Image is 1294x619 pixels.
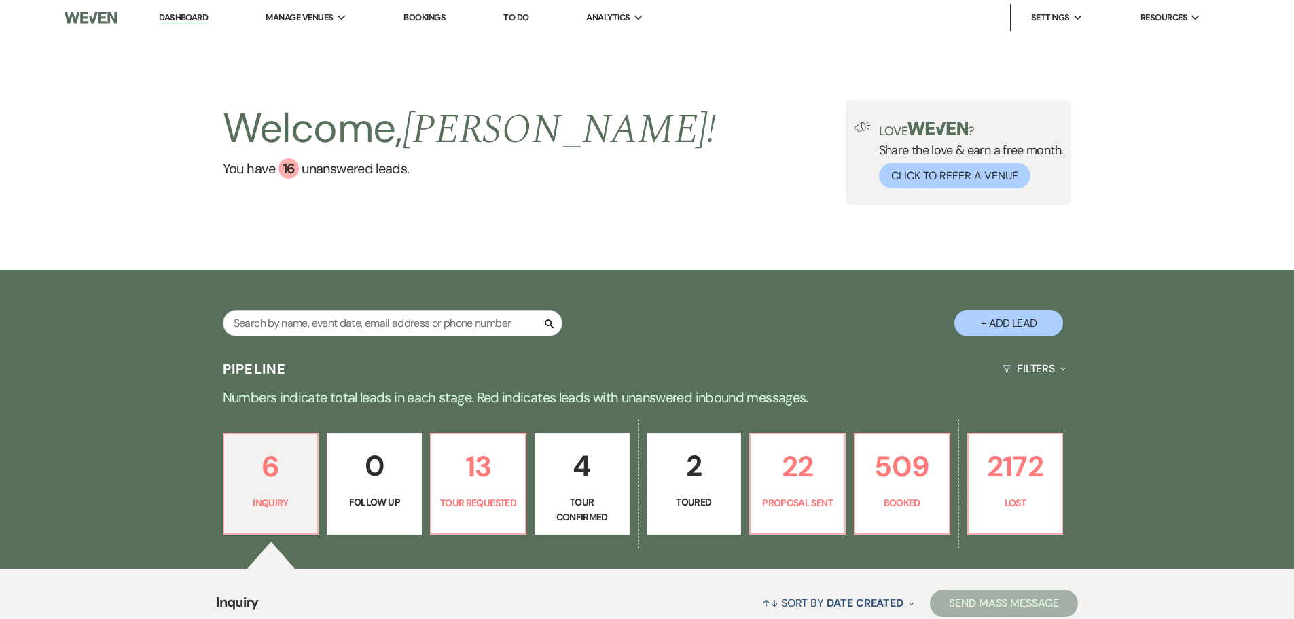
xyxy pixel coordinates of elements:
img: Weven Logo [65,3,116,32]
span: [PERSON_NAME] ! [403,99,717,161]
a: 2Toured [647,433,742,535]
p: 22 [759,444,836,489]
p: Love ? [879,122,1064,137]
p: Follow Up [336,495,413,510]
div: 16 [278,158,299,179]
p: Lost [977,495,1054,510]
div: Share the love & earn a free month. [871,122,1064,188]
p: 4 [543,443,621,489]
img: weven-logo-green.svg [907,122,968,135]
a: 6Inquiry [223,433,319,535]
a: 4Tour Confirmed [535,433,630,535]
p: 509 [863,444,941,489]
button: Click to Refer a Venue [879,163,1030,188]
p: 2172 [977,444,1054,489]
p: 13 [439,444,517,489]
a: 509Booked [854,433,950,535]
span: Settings [1031,11,1070,24]
p: Numbers indicate total leads in each stage. Red indicates leads with unanswered inbound messages. [158,387,1136,408]
p: Tour Requested [439,495,517,510]
button: Send Mass Message [930,590,1078,617]
span: Analytics [586,11,630,24]
span: Resources [1140,11,1187,24]
a: 0Follow Up [327,433,422,535]
h2: Welcome, [223,100,717,158]
button: + Add Lead [954,310,1063,336]
p: 6 [232,444,310,489]
span: Date Created [827,596,903,610]
a: Bookings [403,12,446,23]
input: Search by name, event date, email address or phone number [223,310,562,336]
img: loud-speaker-illustration.svg [854,122,871,132]
a: 2172Lost [967,433,1064,535]
a: Dashboard [159,12,208,24]
p: 0 [336,443,413,489]
span: ↑↓ [762,596,778,610]
p: Proposal Sent [759,495,836,510]
p: Toured [655,495,733,510]
a: You have 16 unanswered leads. [223,158,717,179]
p: Inquiry [232,495,310,510]
h3: Pipeline [223,359,287,378]
p: Tour Confirmed [543,495,621,525]
a: 13Tour Requested [430,433,526,535]
span: Manage Venues [266,11,333,24]
a: 22Proposal Sent [749,433,846,535]
button: Filters [997,351,1071,387]
p: Booked [863,495,941,510]
p: 2 [655,443,733,489]
a: To Do [503,12,528,23]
